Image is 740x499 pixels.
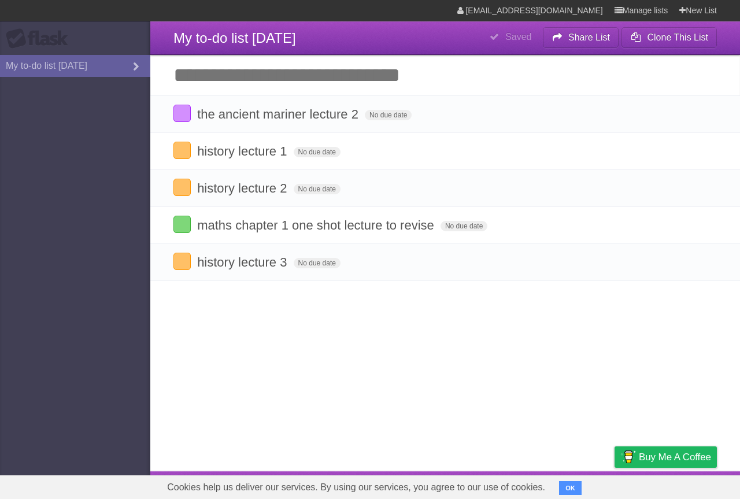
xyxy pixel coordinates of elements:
[647,32,708,42] b: Clone This List
[505,32,531,42] b: Saved
[173,253,191,270] label: Done
[461,474,485,496] a: About
[173,179,191,196] label: Done
[197,181,290,195] span: history lecture 2
[644,474,717,496] a: Suggest a feature
[543,27,619,48] button: Share List
[615,446,717,468] a: Buy me a coffee
[197,218,437,232] span: maths chapter 1 one shot lecture to revise
[197,255,290,269] span: history lecture 3
[173,142,191,159] label: Done
[365,110,412,120] span: No due date
[294,147,341,157] span: No due date
[600,474,630,496] a: Privacy
[197,144,290,158] span: history lecture 1
[173,30,296,46] span: My to-do list [DATE]
[620,447,636,467] img: Buy me a coffee
[568,32,610,42] b: Share List
[294,258,341,268] span: No due date
[499,474,546,496] a: Developers
[173,105,191,122] label: Done
[173,216,191,233] label: Done
[441,221,487,231] span: No due date
[197,107,361,121] span: the ancient mariner lecture 2
[639,447,711,467] span: Buy me a coffee
[156,476,557,499] span: Cookies help us deliver our services. By using our services, you agree to our use of cookies.
[560,474,586,496] a: Terms
[294,184,341,194] span: No due date
[559,481,582,495] button: OK
[621,27,717,48] button: Clone This List
[6,28,75,49] div: Flask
